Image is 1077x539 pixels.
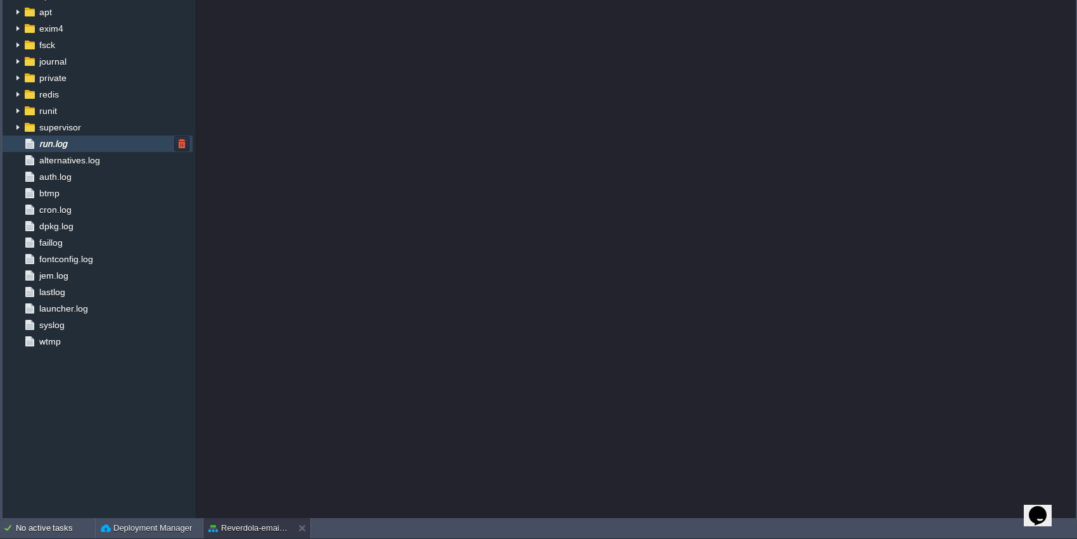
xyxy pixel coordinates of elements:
[1024,488,1064,526] iframe: chat widget
[208,522,288,535] button: Reverdola-email-queue
[16,518,95,538] div: No active tasks
[37,286,67,298] a: lastlog
[37,253,95,265] a: fontconfig.log
[37,187,61,199] a: btmp
[37,270,70,281] a: jem.log
[37,138,69,149] a: run.log
[37,336,63,347] a: wtmp
[37,237,65,248] a: faillog
[101,522,192,535] button: Deployment Manager
[37,171,73,182] a: auth.log
[37,220,75,232] a: dpkg.log
[37,56,68,67] a: journal
[37,303,90,314] a: launcher.log
[37,6,54,18] a: apt
[37,319,67,331] a: syslog
[37,155,102,166] a: alternatives.log
[37,39,57,51] a: fsck
[37,23,65,34] a: exim4
[37,72,68,84] a: private
[37,89,61,100] a: redis
[37,105,59,117] a: runit
[37,204,73,215] a: cron.log
[37,122,83,133] a: supervisor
